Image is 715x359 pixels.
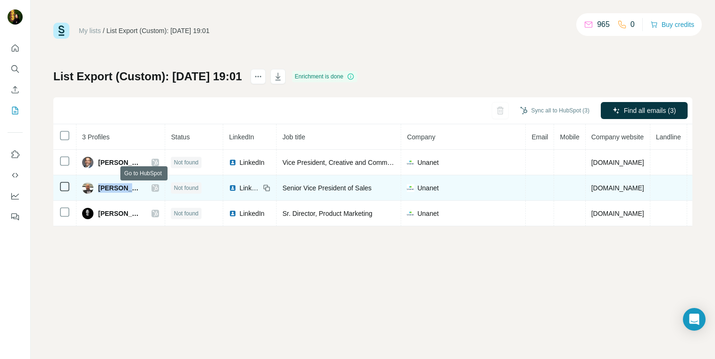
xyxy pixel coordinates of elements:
img: LinkedIn logo [229,184,236,192]
img: Avatar [82,182,93,194]
p: 0 [631,19,635,30]
span: Mobile [560,133,579,141]
button: My lists [8,102,23,119]
span: Vice President, Creative and Communications [282,159,417,166]
span: [DOMAIN_NAME] [591,159,644,166]
span: Unanet [417,158,438,167]
button: Feedback [8,208,23,225]
button: Find all emails (3) [601,102,688,119]
span: Senior Vice President of Sales [282,184,371,192]
span: Job title [282,133,305,141]
img: Surfe Logo [53,23,69,39]
button: Sync all to HubSpot (3) [513,103,596,118]
span: Email [531,133,548,141]
button: Use Surfe on LinkedIn [8,146,23,163]
span: LinkedIn [229,133,254,141]
span: Landline [656,133,681,141]
button: Buy credits [650,18,694,31]
button: Enrich CSV [8,81,23,98]
a: My lists [79,27,101,34]
img: Avatar [8,9,23,25]
div: List Export (Custom): [DATE] 19:01 [107,26,210,35]
span: Sr. Director, Product Marketing [282,210,372,217]
span: [DOMAIN_NAME] [591,210,644,217]
span: LinkedIn [239,158,264,167]
button: Dashboard [8,188,23,205]
div: Open Intercom Messenger [683,308,706,331]
span: Not found [174,209,198,218]
span: [PERSON_NAME] [98,183,142,193]
span: Company [407,133,435,141]
span: LinkedIn [239,209,264,218]
img: LinkedIn logo [229,210,236,217]
img: Avatar [82,208,93,219]
li: / [103,26,105,35]
span: LinkedIn [239,183,260,193]
span: Status [171,133,190,141]
button: Quick start [8,40,23,57]
span: [DOMAIN_NAME] [591,184,644,192]
img: company-logo [407,159,414,166]
button: actions [251,69,266,84]
h1: List Export (Custom): [DATE] 19:01 [53,69,242,84]
span: Company website [591,133,644,141]
p: 965 [597,19,610,30]
span: Not found [174,184,198,192]
img: company-logo [407,184,414,192]
span: Find all emails (3) [624,106,676,115]
div: Enrichment is done [292,71,358,82]
button: Use Surfe API [8,167,23,184]
span: Unanet [417,183,438,193]
img: company-logo [407,210,414,217]
span: 3 Profiles [82,133,109,141]
span: [PERSON_NAME] [98,158,142,167]
button: Search [8,60,23,77]
span: Not found [174,158,198,167]
img: LinkedIn logo [229,159,236,166]
span: [PERSON_NAME] [98,209,142,218]
span: Unanet [417,209,438,218]
img: Avatar [82,157,93,168]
